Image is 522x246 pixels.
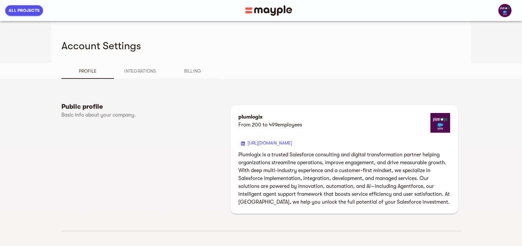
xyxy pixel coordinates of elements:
[238,151,450,206] p: Plumlogix is a trusted Salesforce consulting and digital transformation partner helping organizat...
[241,140,245,145] a: LinkedIn
[238,113,302,121] p: plumlogix
[248,140,292,145] a: [URL][DOMAIN_NAME]
[61,111,186,119] p: Basic info about your company.
[245,5,292,16] img: Main logo
[238,121,302,129] p: From 200 to 499 employees
[5,5,43,16] button: All Projects
[9,7,40,14] span: All Projects
[170,67,215,75] span: Billing
[430,113,450,133] img: project_owning_company_logo_mayple
[61,102,228,111] h6: Public profile
[118,67,163,75] span: Integrations
[498,4,511,17] img: EGpbdNugT667sKrXmfGz
[61,39,455,53] h4: Account Settings
[65,67,110,75] span: Profile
